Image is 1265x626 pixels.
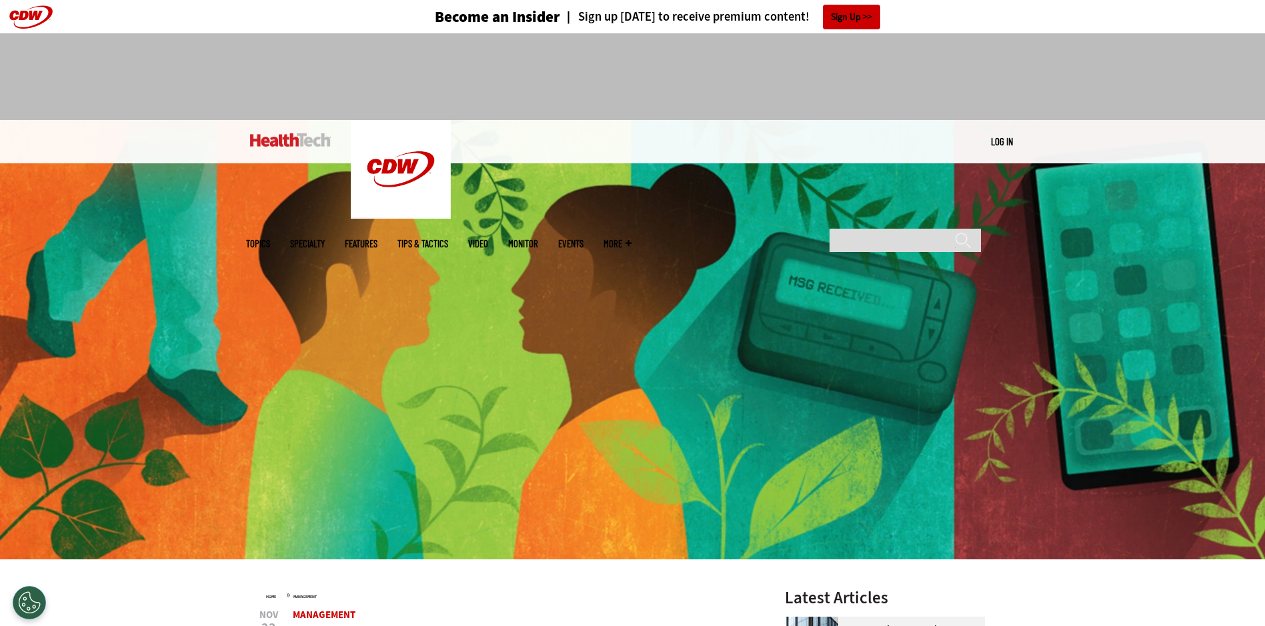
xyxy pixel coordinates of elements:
[351,120,451,219] img: Home
[345,239,377,249] a: Features
[266,589,750,600] div: »
[991,135,1013,147] a: Log in
[290,239,325,249] span: Specialty
[785,589,985,606] h3: Latest Articles
[293,594,317,599] a: Management
[558,239,583,249] a: Events
[385,9,560,25] a: Become an Insider
[259,610,278,620] span: Nov
[435,9,560,25] h3: Become an Insider
[390,47,876,107] iframe: advertisement
[266,594,276,599] a: Home
[293,608,355,621] a: Management
[603,239,631,249] span: More
[508,239,538,249] a: MonITor
[250,133,331,147] img: Home
[397,239,448,249] a: Tips & Tactics
[823,5,880,29] a: Sign Up
[13,586,46,619] div: Cookies Settings
[468,239,488,249] a: Video
[351,208,451,222] a: CDW
[246,239,270,249] span: Topics
[560,11,810,23] a: Sign up [DATE] to receive premium content!
[991,135,1013,149] div: User menu
[13,586,46,619] button: Open Preferences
